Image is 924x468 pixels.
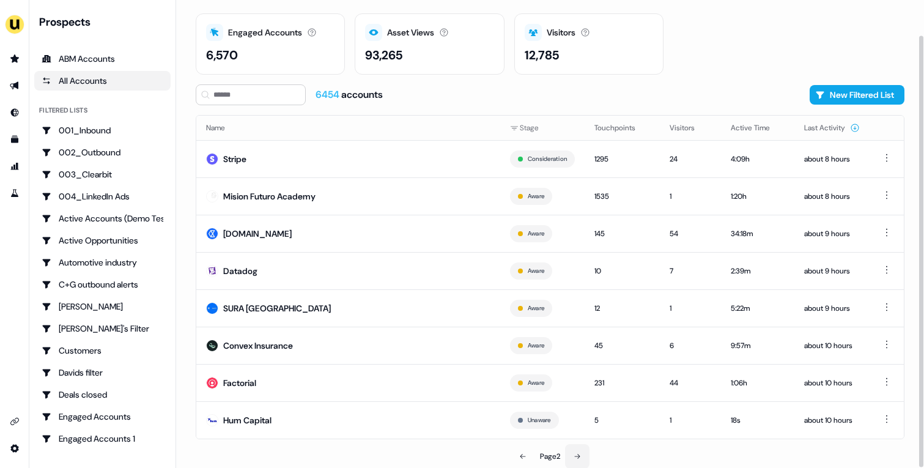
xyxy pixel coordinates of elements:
div: 9:57m [731,340,785,352]
div: about 9 hours [804,265,860,277]
div: 2:39m [731,265,785,277]
div: 4:09h [731,153,785,165]
a: Go to C+G outbound alerts [34,275,171,294]
div: 12,785 [525,46,559,64]
div: about 8 hours [804,190,860,202]
div: 6,570 [206,46,238,64]
a: Go to outbound experience [5,76,24,95]
a: Go to prospects [5,49,24,69]
a: Go to Deals closed [34,385,171,404]
div: 001_Inbound [42,124,163,136]
div: about 10 hours [804,414,860,426]
div: Asset Views [387,26,434,39]
a: Go to Automotive industry [34,253,171,272]
div: Active Accounts (Demo Test) [42,212,163,225]
a: Go to integrations [5,439,24,458]
a: Go to Charlotte Stone [34,297,171,316]
div: 18s [731,414,785,426]
a: Go to Inbound [5,103,24,122]
div: SURA [GEOGRAPHIC_DATA] [223,302,331,314]
button: Last Activity [804,117,860,139]
span: 6454 [316,88,341,101]
div: 6 [670,340,711,352]
a: Go to Customers [34,341,171,360]
a: Go to Engaged Accounts 1 [34,429,171,448]
div: 1295 [594,153,650,165]
div: 231 [594,377,650,389]
button: Aware [528,303,544,314]
a: Go to 001_Inbound [34,121,171,140]
div: Engaged Accounts 1 [42,433,163,445]
div: 45 [594,340,650,352]
div: Filtered lists [39,105,87,116]
div: Hum Capital [223,414,272,426]
div: 1:06h [731,377,785,389]
div: 1535 [594,190,650,202]
div: 7 [670,265,711,277]
div: 12 [594,302,650,314]
div: Factorial [223,377,256,389]
div: [PERSON_NAME] [42,300,163,313]
div: about 9 hours [804,302,860,314]
div: about 8 hours [804,153,860,165]
button: Visitors [670,117,709,139]
button: Aware [528,228,544,239]
div: 002_Outbound [42,146,163,158]
button: Unaware [528,415,551,426]
button: Aware [528,191,544,202]
div: 003_Clearbit [42,168,163,180]
div: Visitors [547,26,575,39]
a: Go to Engaged Accounts [34,407,171,426]
button: Consideration [528,154,567,165]
div: 93,265 [365,46,402,64]
div: Active Opportunities [42,234,163,247]
div: C+G outbound alerts [42,278,163,291]
div: Datadog [223,265,257,277]
div: 34:18m [731,228,785,240]
div: 5:22m [731,302,785,314]
div: 145 [594,228,650,240]
th: Name [196,116,500,140]
a: ABM Accounts [34,49,171,69]
button: Aware [528,340,544,351]
div: about 10 hours [804,340,860,352]
div: 1:20h [731,190,785,202]
div: Page 2 [540,450,560,462]
div: about 10 hours [804,377,860,389]
div: Prospects [39,15,171,29]
div: 5 [594,414,650,426]
a: Go to templates [5,130,24,149]
div: [PERSON_NAME]'s Filter [42,322,163,335]
a: Go to 002_Outbound [34,143,171,162]
div: Stage [510,122,575,134]
a: Go to 004_LinkedIn Ads [34,187,171,206]
a: Go to experiments [5,184,24,203]
div: Deals closed [42,388,163,401]
button: New Filtered List [810,85,904,105]
a: Go to Active Accounts (Demo Test) [34,209,171,228]
div: 1 [670,190,711,202]
div: 004_LinkedIn Ads [42,190,163,202]
div: 24 [670,153,711,165]
div: Engaged Accounts [228,26,302,39]
div: 54 [670,228,711,240]
div: accounts [316,88,383,102]
a: Go to Active Opportunities [34,231,171,250]
a: Go to attribution [5,157,24,176]
a: Go to Charlotte's Filter [34,319,171,338]
div: 10 [594,265,650,277]
div: Automotive industry [42,256,163,269]
button: Aware [528,266,544,277]
div: Stripe [223,153,246,165]
div: about 9 hours [804,228,860,240]
div: ABM Accounts [42,53,163,65]
div: All Accounts [42,75,163,87]
button: Active Time [731,117,785,139]
div: Engaged Accounts [42,410,163,423]
div: Mision Futuro Academy [223,190,316,202]
div: 1 [670,414,711,426]
a: Go to integrations [5,412,24,431]
div: [DOMAIN_NAME] [223,228,292,240]
a: Go to Davids filter [34,363,171,382]
a: Go to 003_Clearbit [34,165,171,184]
